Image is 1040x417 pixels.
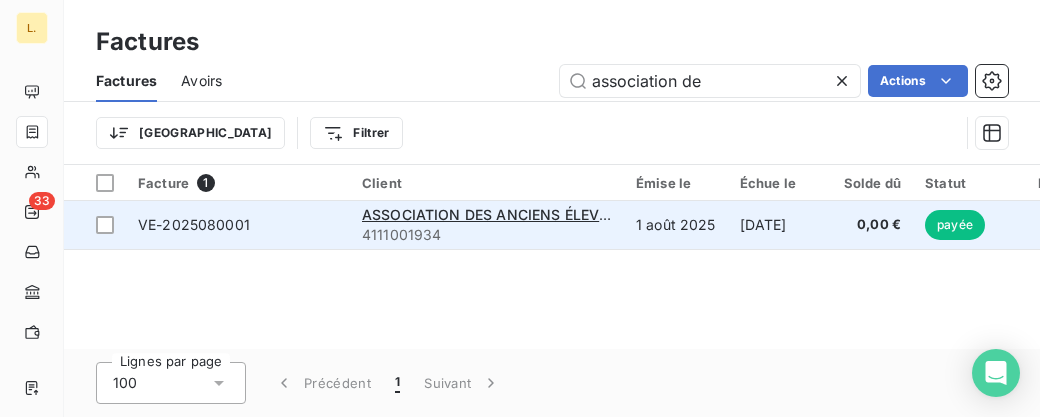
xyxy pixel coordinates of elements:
span: payée [925,210,985,240]
span: Factures [96,71,157,91]
a: 33 [16,196,47,228]
button: Suivant [412,362,513,404]
span: Facture [138,175,189,191]
div: L. [16,12,48,44]
div: Statut [925,175,990,191]
h3: Factures [96,24,199,60]
span: 33 [29,192,55,210]
div: Émise le [636,175,716,191]
span: 100 [113,373,137,393]
span: 4111001934 [362,225,612,245]
span: 1 [395,373,400,393]
td: 1 août 2025 [624,201,728,249]
button: Précédent [262,362,383,404]
button: Filtrer [310,117,402,149]
input: Rechercher [560,65,860,97]
span: Avoirs [181,71,222,91]
div: Échue le [740,175,820,191]
button: 1 [383,362,412,404]
button: Actions [868,65,968,97]
div: Open Intercom Messenger [972,349,1020,397]
span: 0,00 € [844,215,901,235]
td: [DATE] [728,201,832,249]
span: VE-2025080001 [138,216,250,233]
div: Solde dû [844,175,901,191]
button: [GEOGRAPHIC_DATA] [96,117,285,149]
span: 1 [197,174,215,192]
span: ASSOCIATION DES ANCIENS ÉLEVES DE L'[PERSON_NAME] [362,206,771,223]
div: Client [362,175,612,191]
